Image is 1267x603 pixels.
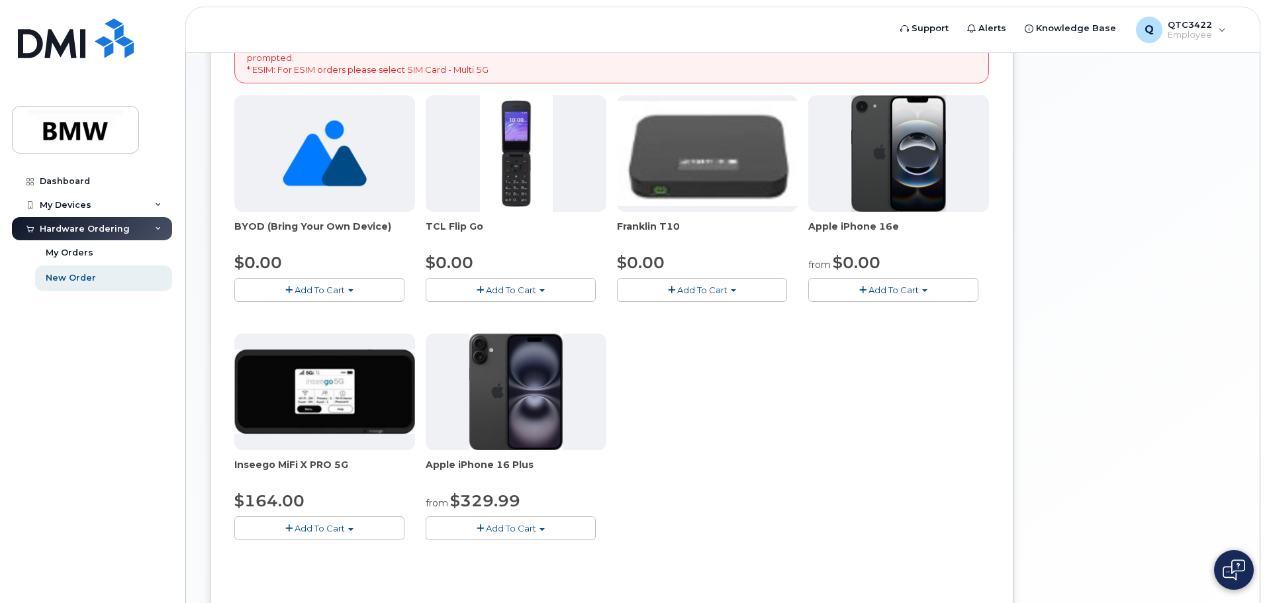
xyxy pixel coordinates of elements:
[450,491,520,510] span: $329.99
[958,15,1015,42] a: Alerts
[833,253,880,272] span: $0.00
[486,523,536,533] span: Add To Cart
[1168,30,1212,40] span: Employee
[1145,22,1154,38] span: Q
[426,516,596,539] button: Add To Cart
[234,253,282,272] span: $0.00
[234,516,404,539] button: Add To Cart
[1168,19,1212,30] span: QTC3422
[234,349,415,434] img: cut_small_inseego_5G.jpg
[617,278,787,301] button: Add To Cart
[1036,22,1116,35] span: Knowledge Base
[851,95,947,212] img: iphone16e.png
[234,458,415,485] div: Inseego MiFi X PRO 5G
[617,101,798,206] img: t10.jpg
[617,220,798,246] div: Franklin T10
[808,278,978,301] button: Add To Cart
[868,285,919,295] span: Add To Cart
[891,15,958,42] a: Support
[469,334,563,450] img: iphone_16_plus.png
[426,497,448,509] small: from
[677,285,727,295] span: Add To Cart
[295,285,345,295] span: Add To Cart
[912,22,949,35] span: Support
[808,259,831,271] small: from
[234,220,415,246] div: BYOD (Bring Your Own Device)
[426,458,606,485] div: Apple iPhone 16 Plus
[486,285,536,295] span: Add To Cart
[426,278,596,301] button: Add To Cart
[1223,559,1245,580] img: Open chat
[295,523,345,533] span: Add To Cart
[426,253,473,272] span: $0.00
[808,220,989,246] div: Apple iPhone 16e
[234,491,305,510] span: $164.00
[283,95,367,212] img: no_image_found-2caef05468ed5679b831cfe6fc140e25e0c280774317ffc20a367ab7fd17291e.png
[480,95,553,212] img: TCL_FLIP_MODE.jpg
[978,22,1006,35] span: Alerts
[426,220,606,246] div: TCL Flip Go
[234,278,404,301] button: Add To Cart
[1015,15,1125,42] a: Knowledge Base
[617,253,665,272] span: $0.00
[1127,17,1235,43] div: QTC3422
